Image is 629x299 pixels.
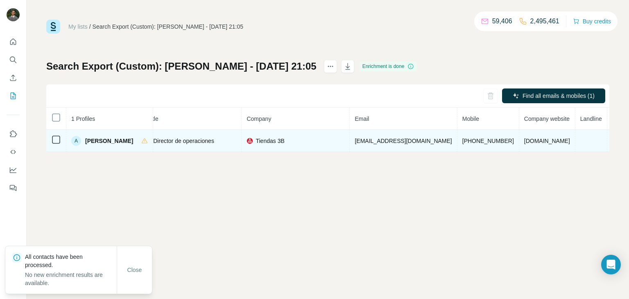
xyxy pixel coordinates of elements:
[462,116,479,122] span: Mobile
[355,138,452,144] span: [EMAIL_ADDRESS][DOMAIN_NAME]
[247,138,253,144] img: company-logo
[68,23,88,30] a: My lists
[573,16,611,27] button: Buy credits
[127,266,142,274] span: Close
[524,116,570,122] span: Company website
[7,34,20,49] button: Quick start
[7,181,20,195] button: Feedback
[46,60,317,73] h1: Search Export (Custom): [PERSON_NAME] - [DATE] 21:05
[122,263,148,277] button: Close
[7,145,20,159] button: Use Surfe API
[89,23,91,31] li: /
[7,127,20,141] button: Use Surfe on LinkedIn
[138,116,158,122] span: Job title
[7,70,20,85] button: Enrich CSV
[85,137,133,145] span: [PERSON_NAME]
[7,52,20,67] button: Search
[7,88,20,103] button: My lists
[502,88,605,103] button: Find all emails & mobiles (1)
[492,16,512,26] p: 59,406
[355,116,369,122] span: Email
[256,137,284,145] span: Tiendas 3B
[247,116,271,122] span: Company
[462,138,514,144] span: [PHONE_NUMBER]
[25,253,117,269] p: All contacts have been processed.
[138,138,214,144] span: COO Director de operaciones
[25,271,117,287] p: No new enrichment results are available.
[71,116,95,122] span: 1 Profiles
[360,61,417,71] div: Enrichment is done
[93,23,244,31] div: Search Export (Custom): [PERSON_NAME] - [DATE] 21:05
[601,255,621,274] div: Open Intercom Messenger
[580,116,602,122] span: Landline
[324,60,337,73] button: actions
[530,16,559,26] p: 2,495,461
[7,8,20,21] img: Avatar
[71,136,81,146] div: A
[7,163,20,177] button: Dashboard
[523,92,595,100] span: Find all emails & mobiles (1)
[46,20,60,34] img: Surfe Logo
[524,138,570,144] span: [DOMAIN_NAME]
